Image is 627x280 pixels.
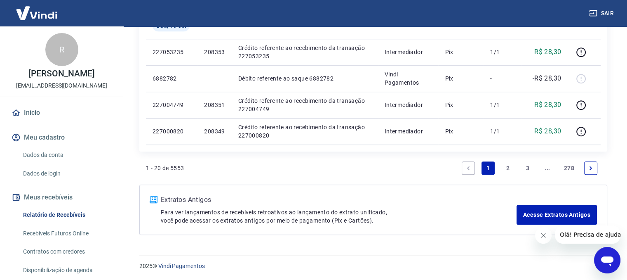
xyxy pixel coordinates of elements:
a: Page 2 [501,161,514,175]
p: Pix [445,101,477,109]
iframe: Botão para abrir a janela de mensagens [594,247,620,273]
p: 1/1 [490,101,514,109]
div: R [45,33,78,66]
p: Crédito referente ao recebimento da transação 227053235 [238,44,371,60]
p: Crédito referente ao recebimento da transação 227004749 [238,97,371,113]
p: 208353 [204,48,225,56]
p: - [490,74,514,83]
a: Vindi Pagamentos [158,263,205,269]
p: Pix [445,74,477,83]
ul: Pagination [458,158,601,178]
p: Pix [445,127,477,135]
p: R$ 28,30 [534,47,561,57]
button: Meu cadastro [10,128,113,147]
p: Intermediador [385,101,432,109]
p: Para ver lançamentos de recebíveis retroativos ao lançamento do extrato unificado, você pode aces... [161,208,517,225]
p: 1 - 20 de 5553 [146,164,184,172]
button: Sair [587,6,617,21]
p: 1/1 [490,127,514,135]
a: Acesse Extratos Antigos [517,205,597,225]
p: 208349 [204,127,225,135]
a: Disponibilização de agenda [20,262,113,279]
a: Dados da conta [20,147,113,164]
a: Início [10,104,113,122]
img: ícone [150,196,157,203]
a: Page 1 is your current page [481,161,495,175]
a: Jump forward [541,161,554,175]
p: 227004749 [153,101,191,109]
a: Relatório de Recebíveis [20,206,113,223]
p: R$ 28,30 [534,100,561,110]
a: Next page [584,161,597,175]
a: Previous page [462,161,475,175]
a: Page 3 [521,161,534,175]
button: Meus recebíveis [10,188,113,206]
p: [PERSON_NAME] [28,69,94,78]
a: Page 278 [561,161,578,175]
p: 227000820 [153,127,191,135]
p: Crédito referente ao recebimento da transação 227000820 [238,123,371,140]
a: Recebíveis Futuros Online [20,225,113,242]
p: [EMAIL_ADDRESS][DOMAIN_NAME] [16,81,107,90]
p: 1/1 [490,48,514,56]
p: Vindi Pagamentos [385,70,432,87]
p: 208351 [204,101,225,109]
p: 2025 © [139,262,607,271]
img: Vindi [10,0,63,26]
a: Dados de login [20,165,113,182]
p: Pix [445,48,477,56]
p: Intermediador [385,48,432,56]
p: 227053235 [153,48,191,56]
p: -R$ 28,30 [533,74,561,83]
p: R$ 28,30 [534,126,561,136]
p: Intermediador [385,127,432,135]
iframe: Fechar mensagem [535,227,552,244]
p: Débito referente ao saque 6882782 [238,74,371,83]
p: 6882782 [153,74,191,83]
span: Olá! Precisa de ajuda? [5,6,69,12]
iframe: Mensagem da empresa [555,225,620,244]
p: Extratos Antigos [161,195,517,205]
a: Contratos com credores [20,243,113,260]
